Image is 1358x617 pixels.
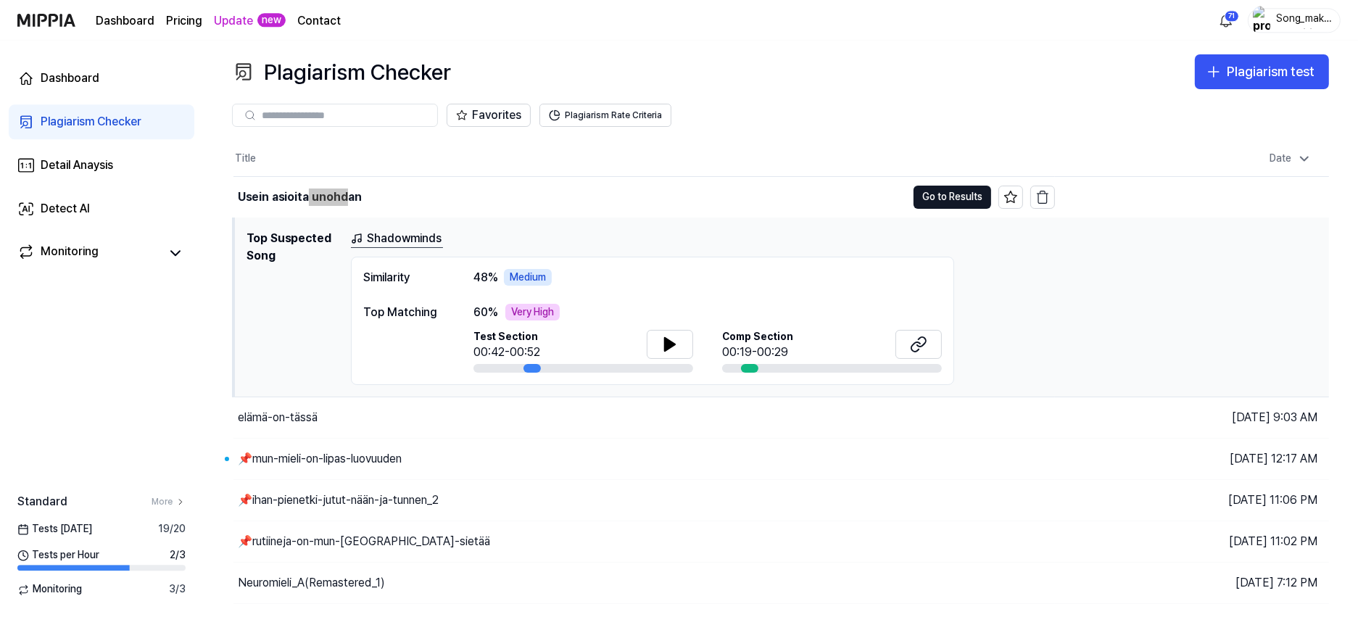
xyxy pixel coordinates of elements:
span: Test Section [473,330,540,344]
span: Tests per Hour [17,548,99,563]
td: [DATE] 12:17 AM [1055,439,1329,480]
a: Dashboard [9,61,194,96]
div: Dashboard [41,70,99,87]
div: Date [1264,147,1317,170]
button: Plagiarism test [1195,54,1329,89]
span: 3 / 3 [169,582,186,597]
div: 📌mun-mieli-on-lipas-luovuuden [238,450,402,468]
a: More [152,496,186,508]
span: 2 / 3 [170,548,186,563]
div: Neuromieli_A(Remastered_1) [238,574,385,592]
div: Monitoring [41,243,99,263]
a: Dashboard [96,12,154,30]
a: Detect AI [9,191,194,226]
span: Monitoring [17,582,82,597]
div: Similarity [363,269,444,286]
div: 📌ihan-pienetki-jutut-nään-ja-tunnen_2 [238,492,439,509]
span: Comp Section [722,330,793,344]
a: Update [214,12,253,30]
span: 60 % [473,304,498,321]
td: [DATE] 9:03 AM [1055,397,1329,439]
div: Very High [505,304,560,321]
th: Title [233,141,1055,176]
td: [DATE] 9:03 AM [1055,176,1329,218]
div: Plagiarism Checker [232,54,451,89]
img: profile [1253,6,1270,35]
a: Contact [297,12,341,30]
span: 48 % [473,269,498,286]
img: 알림 [1217,12,1235,29]
h1: Top Suspected Song [247,230,339,386]
td: [DATE] 11:06 PM [1055,480,1329,521]
span: 19 / 20 [158,522,186,537]
div: Detail Anaysis [41,157,113,174]
div: 71 [1225,10,1239,22]
div: Plagiarism test [1227,62,1314,83]
div: 📌rutiineja-on-mun-[GEOGRAPHIC_DATA]-sietää [238,533,490,550]
div: Usein asioita unohdan [238,189,362,206]
div: new [257,13,286,28]
span: Standard [17,493,67,510]
a: Detail Anaysis [9,148,194,183]
a: Plagiarism Checker [9,104,194,139]
button: Pricing [166,12,202,30]
a: Shadowminds [351,230,443,248]
div: 00:42-00:52 [473,344,540,361]
button: Favorites [447,104,531,127]
div: Top Matching [363,304,444,321]
td: [DATE] 11:02 PM [1055,521,1329,563]
div: Song_maker_44 [1275,12,1331,28]
button: Plagiarism Rate Criteria [539,104,671,127]
button: Go to Results [914,186,991,209]
div: Plagiarism Checker [41,113,141,131]
button: 알림71 [1214,9,1238,32]
div: Detect AI [41,200,90,218]
button: profileSong_maker_44 [1248,8,1341,33]
div: elämä-on-tässä [238,409,318,426]
div: 00:19-00:29 [722,344,793,361]
span: Tests [DATE] [17,522,92,537]
div: Medium [504,269,552,286]
td: [DATE] 7:12 PM [1055,563,1329,604]
a: Monitoring [17,243,160,263]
